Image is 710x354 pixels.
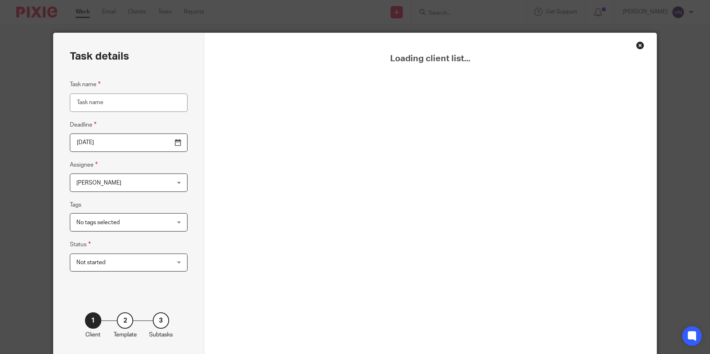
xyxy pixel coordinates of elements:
[70,134,188,152] input: Pick a date
[70,240,91,249] label: Status
[76,220,120,225] span: No tags selected
[149,331,173,339] p: Subtasks
[70,80,100,89] label: Task name
[153,312,169,329] div: 3
[85,331,100,339] p: Client
[70,160,98,169] label: Assignee
[636,41,644,49] div: Close this dialog window
[225,53,636,64] span: Loading client list...
[85,312,101,329] div: 1
[117,312,133,329] div: 2
[114,331,137,339] p: Template
[70,201,81,209] label: Tags
[70,94,188,112] input: Task name
[76,180,121,186] span: [PERSON_NAME]
[76,260,105,265] span: Not started
[70,49,129,63] h2: Task details
[70,120,96,129] label: Deadline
